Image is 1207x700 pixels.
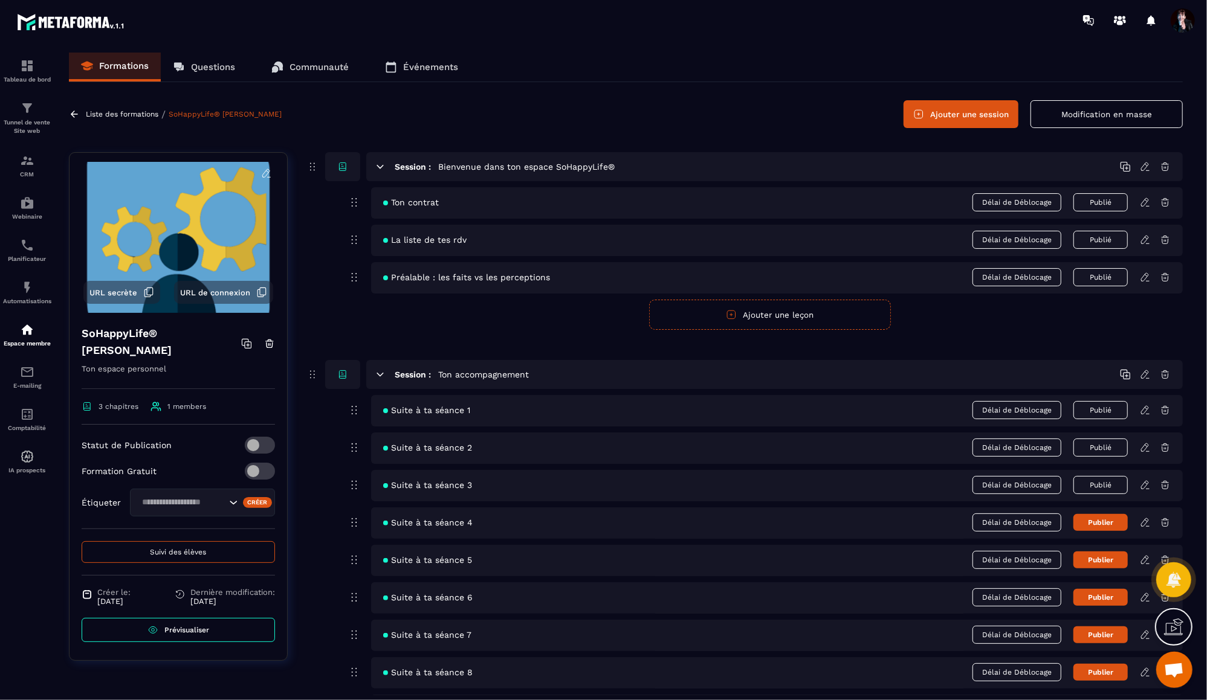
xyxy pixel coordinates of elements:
span: Délai de Déblocage [972,268,1061,286]
button: Publié [1073,231,1128,249]
a: Communauté [259,53,361,82]
span: Suite à ta séance 3 [383,480,472,490]
span: Délai de Déblocage [972,401,1061,419]
a: automationsautomationsEspace membre [3,313,51,356]
a: SoHappyLife® [PERSON_NAME] [169,110,282,118]
img: automations [20,196,34,210]
a: Liste des formations [86,110,158,118]
p: Comptabilité [3,425,51,431]
p: Webinaire [3,213,51,220]
p: Tunnel de vente Site web [3,118,51,135]
span: Délai de Déblocage [972,588,1061,606]
img: background [79,162,278,313]
span: Suite à ta séance 1 [383,405,470,415]
button: Publier [1073,664,1128,681]
span: Ton contrat [383,197,439,207]
a: formationformationTunnel de vente Site web [3,92,51,144]
img: accountant [20,407,34,422]
h4: SoHappyLife® [PERSON_NAME] [82,325,241,359]
span: 3 chapitres [99,402,138,411]
span: Préalable : les faits vs les perceptions [383,272,550,282]
span: Suite à ta séance 7 [383,630,471,640]
span: Délai de Déblocage [972,663,1061,681]
span: Délai de Déblocage [972,438,1061,457]
button: Publier [1073,589,1128,606]
p: [DATE] [97,597,131,606]
button: Publié [1073,476,1128,494]
span: Délai de Déblocage [972,513,1061,531]
img: formation [20,101,34,115]
span: Délai de Déblocage [972,231,1061,249]
button: Ajouter une leçon [649,300,891,330]
p: Événements [403,62,458,72]
span: Créer le: [97,588,131,597]
img: formation [20,59,34,73]
p: [DATE] [190,597,275,606]
button: URL de connexion [174,281,273,304]
button: Publier [1073,626,1128,643]
span: URL secrète [89,288,137,297]
div: Search for option [130,489,275,516]
button: Suivi des élèves [82,541,275,563]
button: Publier [1073,514,1128,531]
button: Publié [1073,193,1128,211]
a: Prévisualiser [82,618,275,642]
span: Suite à ta séance 8 [383,667,473,677]
span: Délai de Déblocage [972,193,1061,211]
span: Délai de Déblocage [972,626,1061,644]
p: Formations [99,60,149,71]
span: Suite à ta séance 5 [383,555,472,565]
p: IA prospects [3,467,51,474]
span: 1 members [167,402,206,411]
h6: Session : [395,162,431,172]
a: Événements [373,53,470,82]
p: Tableau de bord [3,76,51,83]
span: Suite à ta séance 6 [383,592,473,602]
p: Planificateur [3,255,51,262]
h5: Bienvenue dans ton espace SoHappyLife® [438,161,615,173]
span: Suivi des élèves [150,548,207,556]
h5: Ton accompagnement [438,368,529,381]
p: E-mailing [3,382,51,389]
span: Suite à ta séance 2 [383,443,472,452]
img: automations [20,323,34,337]
a: schedulerschedulerPlanificateur [3,229,51,271]
p: CRM [3,171,51,178]
button: Publié [1073,438,1128,457]
p: Espace membre [3,340,51,347]
img: automations [20,449,34,464]
a: formationformationTableau de bord [3,50,51,92]
a: accountantaccountantComptabilité [3,398,51,440]
img: formation [20,153,34,168]
p: Questions [191,62,235,72]
button: Publier [1073,551,1128,568]
p: Formation Gratuit [82,466,157,476]
span: URL de connexion [180,288,250,297]
a: Ouvrir le chat [1156,652,1192,688]
button: Publié [1073,401,1128,419]
p: Automatisations [3,298,51,304]
button: Modification en masse [1031,100,1183,128]
span: Délai de Déblocage [972,551,1061,569]
img: scheduler [20,238,34,252]
a: formationformationCRM [3,144,51,187]
button: URL secrète [83,281,160,304]
span: Dernière modification: [190,588,275,597]
p: Ton espace personnel [82,362,275,389]
p: Statut de Publication [82,440,172,450]
span: La liste de tes rdv [383,235,467,245]
img: automations [20,280,34,295]
span: Suite à ta séance 4 [383,518,473,527]
a: Formations [69,53,161,82]
button: Ajouter une session [904,100,1018,128]
input: Search for option [138,496,226,509]
span: Prévisualiser [164,626,209,634]
span: / [161,109,166,120]
img: logo [17,11,126,33]
p: Étiqueter [82,498,121,507]
p: Communauté [290,62,349,72]
a: automationsautomationsWebinaire [3,187,51,229]
img: email [20,365,34,379]
h6: Session : [395,370,431,379]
